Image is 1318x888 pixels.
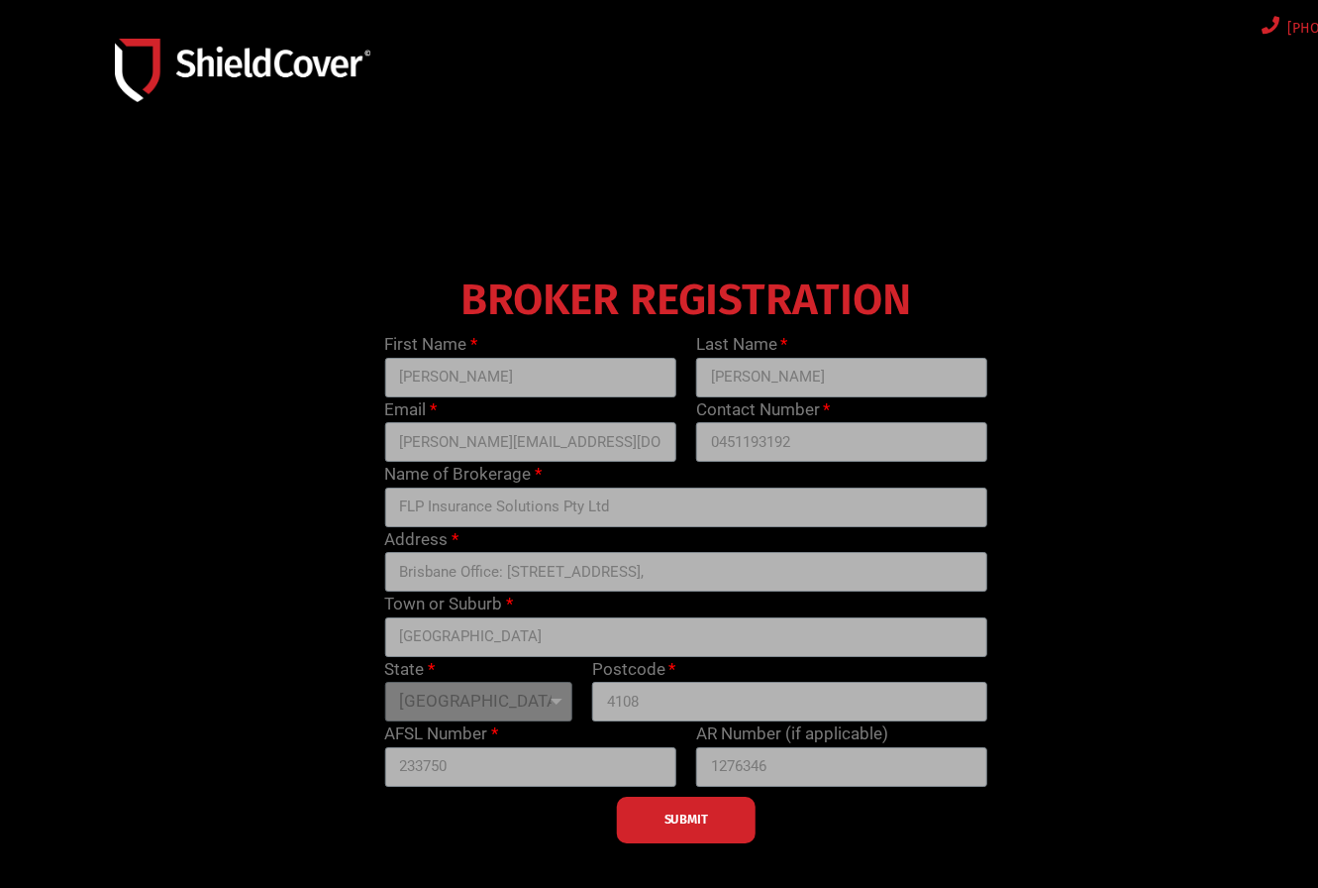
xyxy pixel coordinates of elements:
[384,592,512,617] label: Town or Suburb
[384,527,457,553] label: Address
[696,397,830,423] label: Contact Number
[384,397,436,423] label: Email
[374,288,997,312] h4: BROKER REGISTRATION
[696,721,888,747] label: AR Number (if applicable)
[384,462,541,488] label: Name of Brokerage
[115,39,370,101] img: Shield-Cover-Underwriting-Australia-logo-full
[384,332,476,358] label: First Name
[696,332,787,358] label: Last Name
[384,721,497,747] label: AFSL Number
[384,657,434,683] label: State
[592,657,675,683] label: Postcode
